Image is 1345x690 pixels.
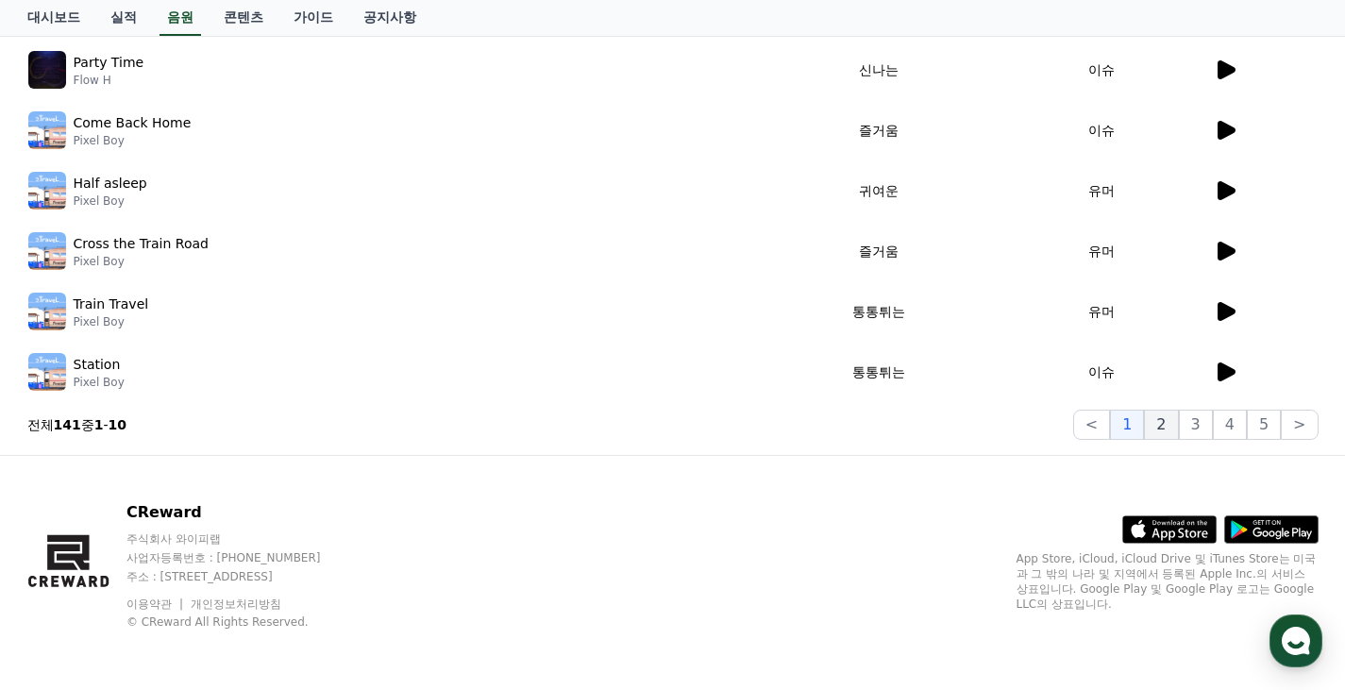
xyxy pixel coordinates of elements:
strong: 1 [94,417,104,432]
img: music [28,51,66,89]
a: 개인정보처리방침 [191,597,281,611]
img: music [28,111,66,149]
strong: 141 [54,417,81,432]
button: 5 [1247,410,1281,440]
button: > [1281,410,1318,440]
p: Cross the Train Road [74,234,209,254]
p: Pixel Boy [74,194,147,209]
td: 이슈 [990,40,1212,100]
a: 홈 [6,533,125,581]
button: < [1073,410,1110,440]
p: CReward [126,501,357,524]
p: Pixel Boy [74,254,209,269]
button: 3 [1179,410,1213,440]
span: 대화 [173,563,195,578]
button: 1 [1110,410,1144,440]
a: 설정 [244,533,362,581]
p: Pixel Boy [74,314,149,329]
img: music [28,353,66,391]
td: 통통튀는 [768,281,990,342]
img: music [28,172,66,210]
p: App Store, iCloud, iCloud Drive 및 iTunes Store는 미국과 그 밖의 나라 및 지역에서 등록된 Apple Inc.의 서비스 상표입니다. Goo... [1017,551,1319,612]
p: © CReward All Rights Reserved. [126,614,357,630]
img: music [28,293,66,330]
p: Half asleep [74,174,147,194]
td: 이슈 [990,342,1212,402]
td: 즐거움 [768,100,990,160]
p: Flow H [74,73,144,88]
span: 홈 [59,562,71,577]
p: 사업자등록번호 : [PHONE_NUMBER] [126,550,357,565]
td: 유머 [990,160,1212,221]
p: Pixel Boy [74,133,192,148]
p: 주식회사 와이피랩 [126,531,357,547]
p: Pixel Boy [74,375,125,390]
strong: 10 [109,417,126,432]
p: Train Travel [74,295,149,314]
a: 이용약관 [126,597,186,611]
img: music [28,232,66,270]
td: 이슈 [990,100,1212,160]
td: 즐거움 [768,221,990,281]
td: 유머 [990,221,1212,281]
button: 2 [1144,410,1178,440]
p: Come Back Home [74,113,192,133]
a: 대화 [125,533,244,581]
td: 통통튀는 [768,342,990,402]
td: 유머 [990,281,1212,342]
td: 귀여운 [768,160,990,221]
p: Party Time [74,53,144,73]
span: 설정 [292,562,314,577]
p: Station [74,355,121,375]
td: 신나는 [768,40,990,100]
button: 4 [1213,410,1247,440]
p: 주소 : [STREET_ADDRESS] [126,569,357,584]
p: 전체 중 - [27,415,127,434]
